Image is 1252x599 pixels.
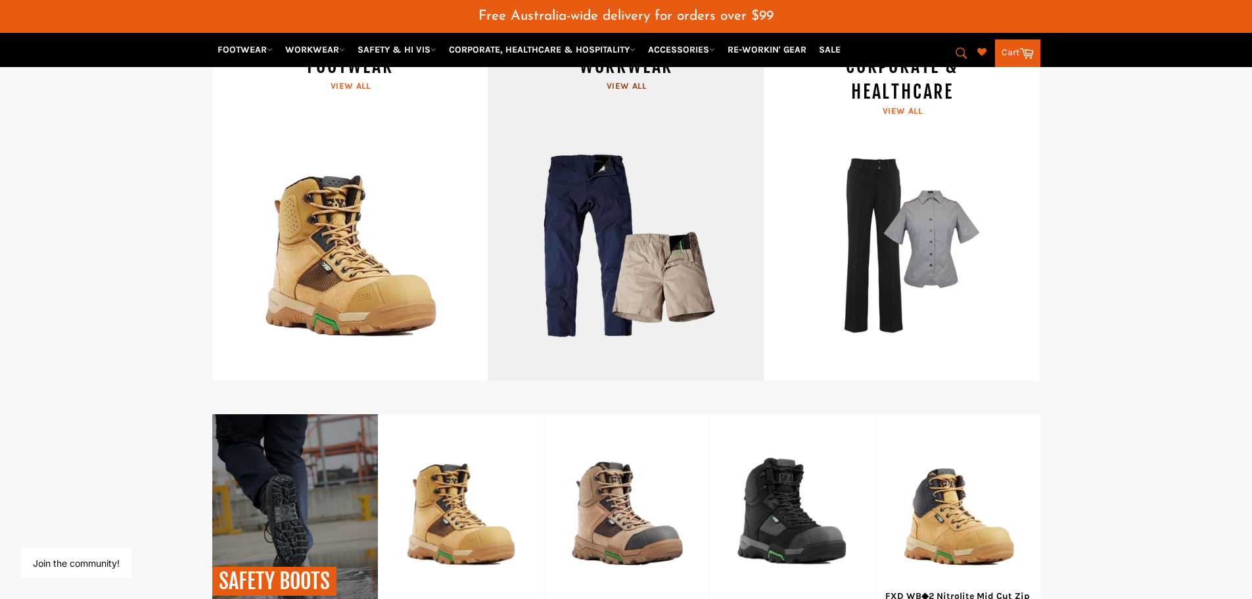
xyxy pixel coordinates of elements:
[643,38,720,61] a: ACCESSORIES
[212,567,336,596] p: SAFETY BOOTS
[212,38,278,61] a: FOOTWEAR
[722,38,812,61] a: RE-WORKIN' GEAR
[764,34,1040,381] a: CORPORATE & HEALTHCARE View all wear corporate
[726,440,858,576] img: FXD WB◆1 6.0 Zip Side Black - Workin' Gear
[478,9,774,23] span: Free Australia-wide delivery for orders over $99
[33,558,120,569] button: Join the community!
[814,38,846,61] a: SALE
[488,34,764,381] a: WORKWEAR View all WORKWEAR
[394,439,527,577] img: FXD WB◆1 6.0 Zip Side Wheat - Workin' Gear
[352,38,442,61] a: SAFETY & HI VIS
[212,34,488,381] a: FOOTWEAR View all Workin Gear Boots
[561,440,693,576] img: FXD WB◆1 6.0 Zip Side Stone - Workin' Gear
[995,39,1040,67] a: Cart
[444,38,641,61] a: CORPORATE, HEALTHCARE & HOSPITALITY
[280,38,350,61] a: WORKWEAR
[892,440,1024,576] img: FXD WB◆2 4.5 Zip Side Wheat Safety Boots - Workin' Gear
